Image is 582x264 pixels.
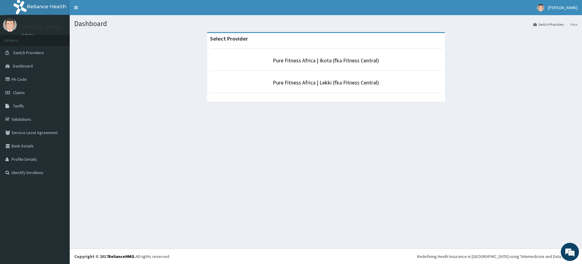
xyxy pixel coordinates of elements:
img: User Image [3,18,17,32]
a: Switch Providers [533,22,564,27]
footer: All rights reserved. [70,249,582,264]
strong: Select Provider [210,35,248,42]
h1: Dashboard [74,20,577,28]
span: Dashboard [13,63,33,69]
span: Tariffs [13,103,24,109]
span: Switch Providers [13,50,44,55]
div: Redefining Heath Insurance in [GEOGRAPHIC_DATA] using Telemedicine and Data Science! [417,253,577,259]
span: [PERSON_NAME] [548,5,577,10]
strong: Copyright © 2017 . [74,254,135,259]
a: Pure Fitness Africa | Ikota (fka Fitness Central) [273,57,379,64]
p: [PERSON_NAME] [21,25,61,30]
img: User Image [537,4,544,12]
a: Pure Fitness Africa | Lekki (fka Fitness Central) [273,79,379,86]
span: Claims [13,90,25,95]
a: Online [21,33,36,37]
a: RelianceHMO [108,254,134,259]
li: Here [564,22,577,27]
